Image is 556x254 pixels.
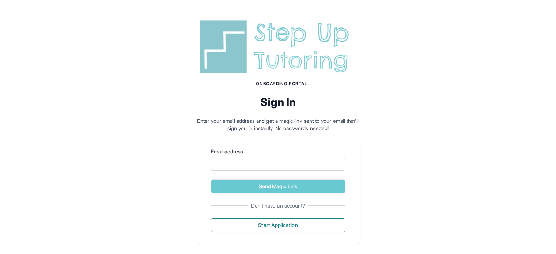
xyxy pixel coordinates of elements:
img: Step Up Tutoring horizontal logo [196,18,360,76]
button: Send Magic Link [211,179,345,193]
span: Don't have an account? [248,202,308,209]
h1: Onboarding Portal [204,81,360,87]
button: Start Application [211,218,345,232]
label: Email address [211,148,345,155]
h2: Sign In [196,95,360,109]
p: Enter your email address and get a magic link sent to your email that'll sign you in instantly. N... [196,117,360,132]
